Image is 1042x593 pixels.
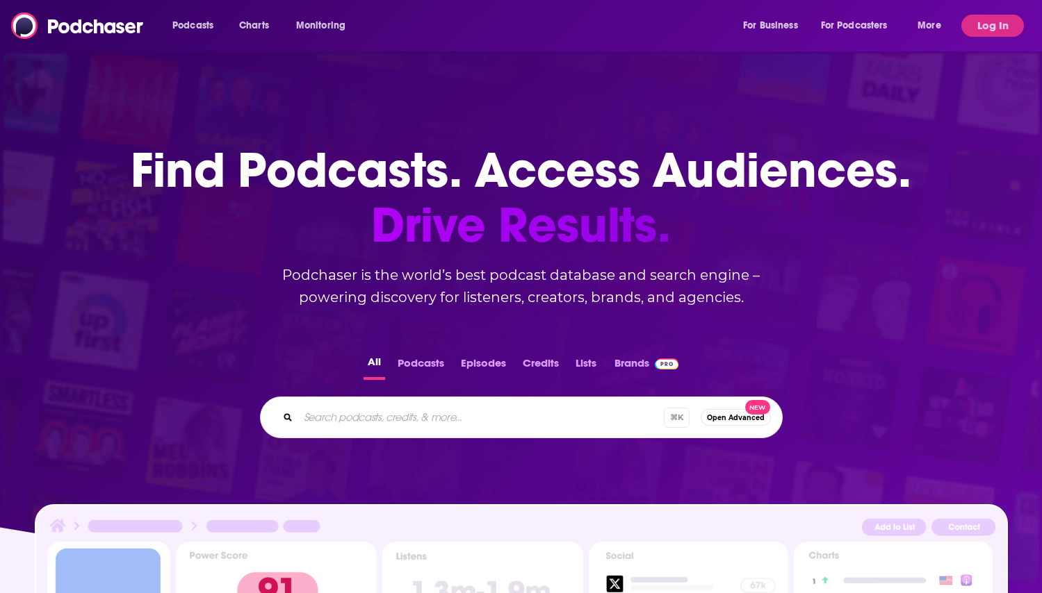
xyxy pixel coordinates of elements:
span: For Business [743,16,798,35]
span: Open Advanced [707,414,765,421]
button: open menu [286,15,364,37]
button: Lists [571,353,601,380]
a: Charts [230,15,277,37]
button: open menu [812,15,908,37]
button: open menu [733,15,815,37]
img: Podcast Insights Header [47,517,995,541]
input: Search podcasts, credits, & more... [298,406,664,428]
button: Credits [519,353,563,380]
button: Log In [961,15,1024,37]
span: ⌘ K [664,408,690,428]
button: Podcasts [393,353,448,380]
button: Open AdvancedNew [701,409,771,426]
span: More [918,16,941,35]
span: Monitoring [296,16,345,35]
span: Drive Results. [131,198,911,253]
div: Search podcasts, credits, & more... [260,396,783,438]
img: Podchaser - Follow, Share and Rate Podcasts [11,12,145,39]
span: New [745,400,770,415]
button: Episodes [457,353,510,380]
img: Podchaser Pro [655,358,679,369]
button: All [364,353,385,380]
a: BrandsPodchaser Pro [614,353,679,380]
span: Charts [239,16,269,35]
span: Podcasts [172,16,213,35]
button: open menu [163,15,231,37]
button: open menu [908,15,959,37]
h1: Find Podcasts. Access Audiences. [131,143,911,253]
span: For Podcasters [821,16,888,35]
h2: Podchaser is the world’s best podcast database and search engine – powering discovery for listene... [243,264,799,308]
